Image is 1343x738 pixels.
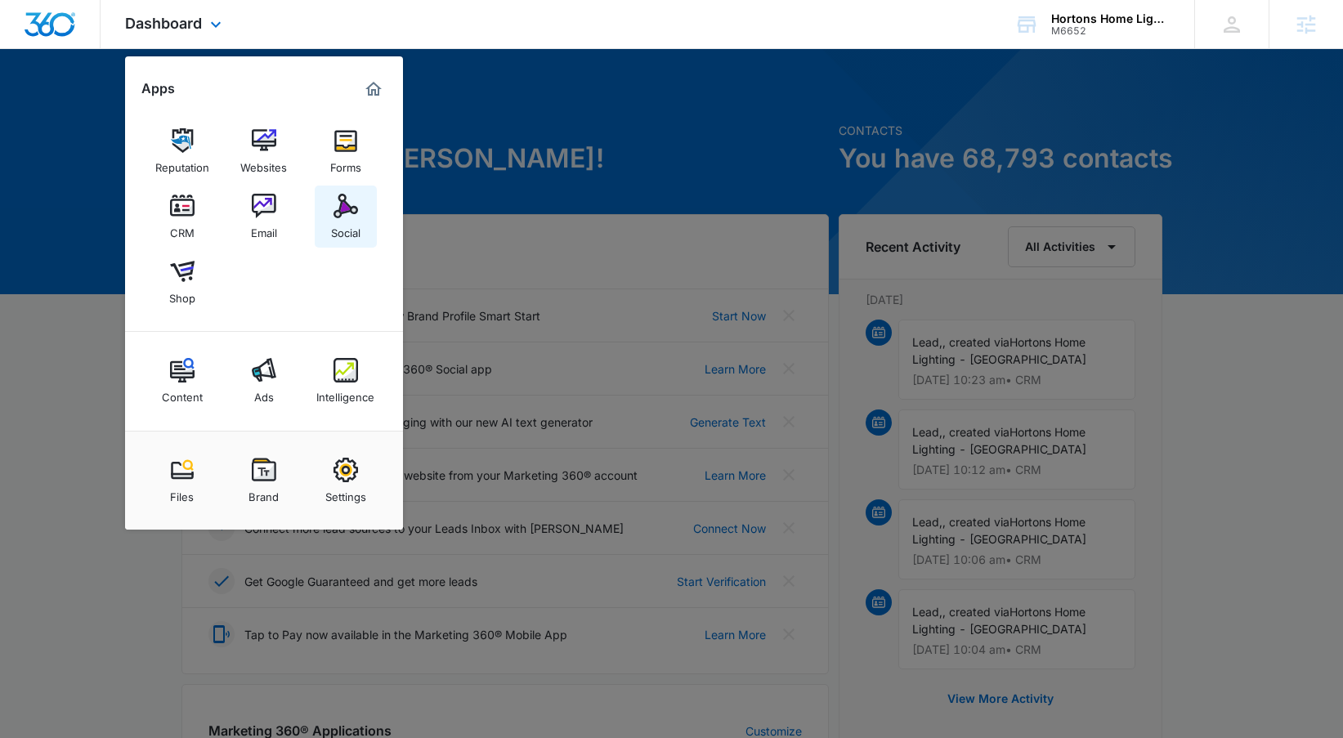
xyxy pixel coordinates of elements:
a: CRM [151,186,213,248]
div: Reputation [155,153,209,174]
a: Content [151,350,213,412]
div: Brand [248,482,279,503]
div: Shop [169,284,195,305]
a: Websites [233,120,295,182]
div: Forms [330,153,361,174]
div: Intelligence [316,382,374,404]
a: Brand [233,450,295,512]
a: Forms [315,120,377,182]
a: Reputation [151,120,213,182]
h2: Apps [141,81,175,96]
div: CRM [170,218,195,239]
a: Shop [151,251,213,313]
a: Marketing 360® Dashboard [360,76,387,102]
div: Settings [325,482,366,503]
div: account name [1051,12,1171,25]
div: Social [331,218,360,239]
a: Ads [233,350,295,412]
a: Intelligence [315,350,377,412]
div: Files [170,482,194,503]
a: Social [315,186,377,248]
div: Websites [240,153,287,174]
div: Ads [254,382,274,404]
span: Dashboard [125,15,202,32]
div: Email [251,218,277,239]
a: Settings [315,450,377,512]
a: Email [233,186,295,248]
div: account id [1051,25,1171,37]
div: Content [162,382,203,404]
a: Files [151,450,213,512]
